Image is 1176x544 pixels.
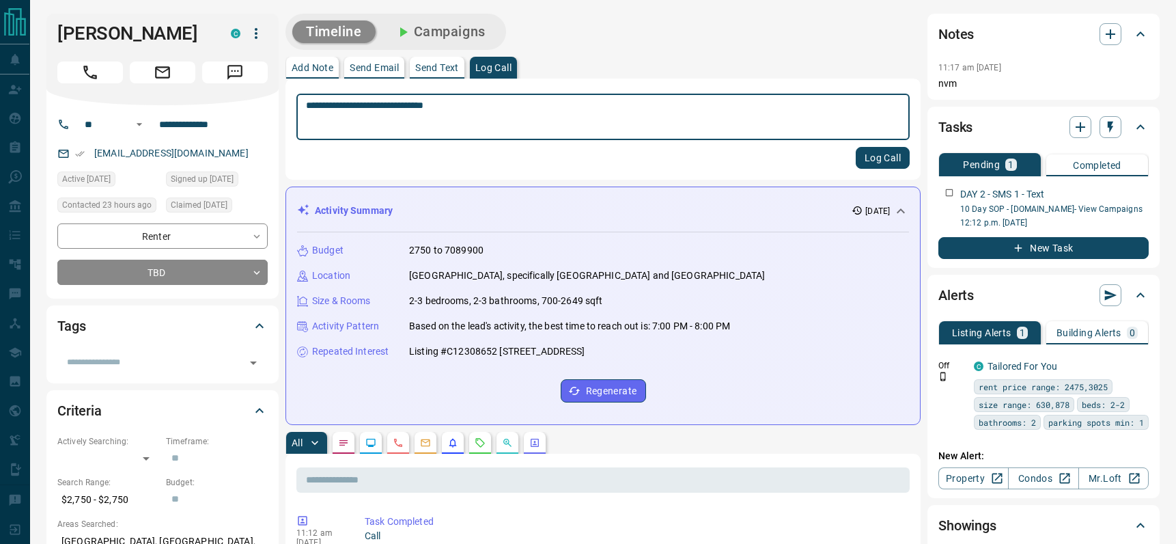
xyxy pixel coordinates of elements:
[57,260,268,285] div: TBD
[865,205,890,217] p: [DATE]
[296,528,344,538] p: 11:12 am
[974,362,983,371] div: condos.ca
[75,149,85,159] svg: Email Verified
[171,198,227,212] span: Claimed [DATE]
[475,63,512,72] p: Log Call
[57,435,159,448] p: Actively Searching:
[1056,328,1121,338] p: Building Alerts
[381,21,499,43] button: Campaigns
[365,437,376,448] svg: Lead Browsing Activity
[57,62,123,83] span: Call
[960,217,1149,229] p: 12:12 p.m. [DATE]
[57,198,159,217] div: Wed Aug 13 2025
[938,449,1149,463] p: New Alert:
[938,63,1001,72] p: 11:17 am [DATE]
[938,77,1149,91] p: nvm
[963,160,1000,169] p: Pending
[960,204,1143,214] a: 10 Day SOP - [DOMAIN_NAME]- View Campaigns
[57,315,85,337] h2: Tags
[952,328,1011,338] p: Listing Alerts
[1008,160,1013,169] p: 1
[57,489,159,511] p: $2,750 - $2,750
[62,198,152,212] span: Contacted 23 hours ago
[312,294,371,308] p: Size & Rooms
[202,62,268,83] span: Message
[475,437,486,448] svg: Requests
[62,172,111,186] span: Active [DATE]
[166,198,268,217] div: Tue Aug 12 2025
[1008,467,1078,489] a: Condos
[502,437,513,448] svg: Opportunities
[338,437,349,448] svg: Notes
[315,204,393,218] p: Activity Summary
[938,359,966,372] p: Off
[1082,398,1125,411] span: beds: 2-2
[57,394,268,427] div: Criteria
[312,269,350,283] p: Location
[938,509,1149,542] div: Showings
[1130,328,1135,338] p: 0
[938,23,974,45] h2: Notes
[529,437,540,448] svg: Agent Actions
[312,344,389,359] p: Repeated Interest
[938,515,996,536] h2: Showings
[231,29,240,38] div: condos.ca
[960,187,1045,202] p: DAY 2 - SMS 1 - Text
[409,269,765,283] p: [GEOGRAPHIC_DATA], specifically [GEOGRAPHIC_DATA] and [GEOGRAPHIC_DATA]
[312,319,379,334] p: Activity Pattern
[409,243,484,258] p: 2750 to 7089900
[409,344,585,359] p: Listing #C12308652 [STREET_ADDRESS]
[171,172,234,186] span: Signed up [DATE]
[57,172,159,191] div: Tue Aug 12 2025
[979,416,1036,429] span: bathrooms: 2
[415,63,459,72] p: Send Text
[561,379,646,403] button: Regenerate
[1073,161,1121,170] p: Completed
[166,435,268,448] p: Timeframe:
[938,467,1009,489] a: Property
[938,237,1149,259] button: New Task
[94,148,249,159] a: [EMAIL_ADDRESS][DOMAIN_NAME]
[979,398,1069,411] span: size range: 630,878
[1078,467,1149,489] a: Mr.Loft
[856,147,910,169] button: Log Call
[131,116,148,133] button: Open
[447,437,458,448] svg: Listing Alerts
[292,21,376,43] button: Timeline
[292,63,333,72] p: Add Note
[409,319,730,334] p: Based on the lead's activity, the best time to reach out is: 7:00 PM - 8:00 PM
[1020,328,1025,338] p: 1
[938,372,948,381] svg: Push Notification Only
[130,62,195,83] span: Email
[166,172,268,191] div: Tue Jul 22 2025
[938,116,972,138] h2: Tasks
[166,476,268,489] p: Budget:
[938,18,1149,51] div: Notes
[420,437,431,448] svg: Emails
[312,243,344,258] p: Budget
[57,23,210,44] h1: [PERSON_NAME]
[393,437,404,448] svg: Calls
[1048,416,1144,429] span: parking spots min: 1
[57,518,268,530] p: Areas Searched:
[938,111,1149,144] div: Tasks
[57,310,268,342] div: Tags
[57,223,268,249] div: Renter
[979,380,1108,394] span: rent price range: 2475,3025
[57,400,102,422] h2: Criteria
[365,529,904,543] p: Call
[938,279,1149,312] div: Alerts
[350,63,399,72] p: Send Email
[292,438,303,448] p: All
[365,515,904,529] p: Task Completed
[409,294,603,308] p: 2-3 bedrooms, 2-3 bathrooms, 700-2649 sqft
[297,198,909,223] div: Activity Summary[DATE]
[57,476,159,489] p: Search Range:
[244,353,263,372] button: Open
[988,361,1057,372] a: Tailored For You
[938,284,974,306] h2: Alerts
